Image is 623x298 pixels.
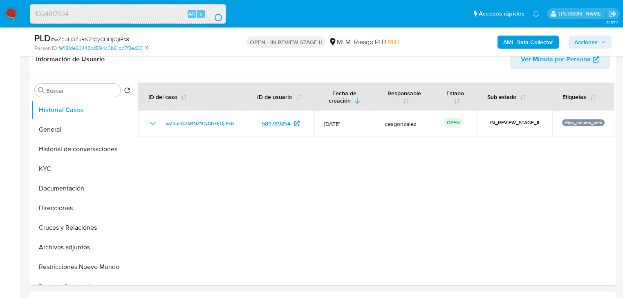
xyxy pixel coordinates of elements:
p: OPEN - IN REVIEW STAGE II [247,36,325,48]
span: MID [388,37,399,47]
span: 3.157.2 [606,19,619,26]
span: # wZduH3ZkRNZ1CyCHHjOjlPs8 [51,35,129,43]
button: Volver al orden por defecto [124,87,130,96]
span: Acciones [574,36,598,49]
button: Buscar [38,87,45,94]
button: Cruces y Relaciones [31,218,134,238]
span: Alt [188,10,195,18]
button: KYC [31,159,134,179]
button: General [31,120,134,139]
a: Notificaciones [533,10,540,17]
input: Buscar [46,87,117,94]
button: Documentación [31,179,134,198]
a: fef181de63443cd594c0b61db7f3ed33 [58,45,148,52]
p: erika.juarez@mercadolibre.com.mx [559,10,605,18]
button: AML Data Collector [498,36,559,49]
button: Restricciones Nuevo Mundo [31,257,134,277]
span: Ver Mirada por Persona [521,49,591,69]
button: Devices Geolocation [31,277,134,296]
a: Salir [608,9,617,18]
button: Historial Casos [31,100,134,120]
button: search-icon [206,8,223,20]
b: Person ID [34,45,57,52]
button: Archivos adjuntos [31,238,134,257]
button: Direcciones [31,198,134,218]
b: PLD [34,31,51,45]
span: Accesos rápidos [479,9,524,18]
button: Historial de conversaciones [31,139,134,159]
input: Buscar usuario o caso... [30,9,226,19]
button: Acciones [569,36,612,49]
h1: Información de Usuario [36,55,105,63]
b: AML Data Collector [503,36,553,49]
span: Riesgo PLD: [354,38,399,47]
div: MLM [329,38,351,47]
span: s [199,10,202,18]
button: Ver Mirada por Persona [510,49,610,69]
